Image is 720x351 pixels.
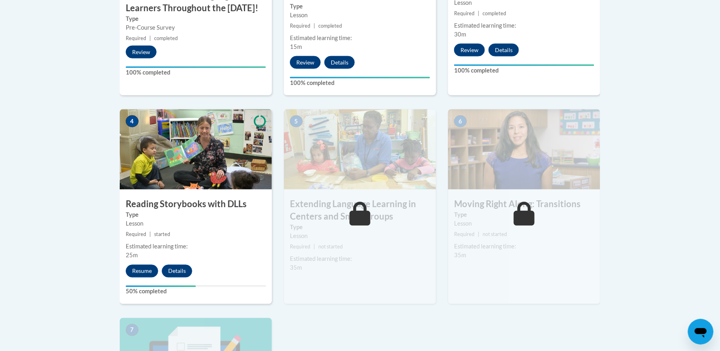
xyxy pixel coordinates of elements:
span: 4 [126,115,139,127]
label: 100% completed [126,68,266,77]
span: not started [483,232,507,238]
span: Required [290,23,310,29]
div: Estimated learning time: [454,21,594,30]
label: Type [126,211,266,220]
span: Required [290,244,310,250]
button: Review [290,56,321,69]
div: Estimated learning time: [126,242,266,251]
span: started [154,232,170,238]
button: Details [162,265,192,278]
label: Type [290,2,430,11]
div: Pre-Course Survey [126,23,266,32]
span: | [149,35,151,41]
button: Resume [126,265,158,278]
div: Estimated learning time: [290,255,430,264]
label: Type [290,223,430,232]
div: Lesson [454,220,594,228]
div: Your progress [126,67,266,68]
span: Required [454,10,475,16]
span: 6 [454,115,467,127]
button: Details [324,56,355,69]
button: Review [454,44,485,56]
button: Details [489,44,519,56]
span: Required [454,232,475,238]
label: Type [126,14,266,23]
div: Your progress [290,77,430,79]
h3: Extending Language Learning in Centers and Small Groups [284,198,436,223]
span: | [478,10,479,16]
span: | [314,23,315,29]
div: Your progress [126,286,196,287]
h3: Moving Right Along: Transitions [448,198,600,211]
span: completed [483,10,506,16]
iframe: Button to launch messaging window [688,319,714,345]
label: 100% completed [290,79,430,87]
label: 100% completed [454,66,594,75]
span: 35m [290,264,302,271]
span: 35m [454,252,466,259]
label: Type [454,211,594,220]
span: not started [318,244,343,250]
span: | [314,244,315,250]
span: 25m [126,252,138,259]
span: completed [154,35,178,41]
img: Course Image [448,109,600,190]
div: Your progress [454,65,594,66]
span: 30m [454,31,466,38]
label: 50% completed [126,287,266,296]
span: | [478,232,479,238]
div: Estimated learning time: [290,34,430,42]
span: Required [126,232,146,238]
span: 15m [290,43,302,50]
h3: Reading Storybooks with DLLs [120,198,272,211]
button: Review [126,46,157,58]
div: Lesson [126,220,266,228]
span: completed [318,23,342,29]
span: | [149,232,151,238]
span: Required [126,35,146,41]
div: Estimated learning time: [454,242,594,251]
div: Lesson [290,232,430,241]
img: Course Image [120,109,272,190]
img: Course Image [284,109,436,190]
div: Lesson [290,11,430,20]
span: 5 [290,115,303,127]
span: 7 [126,324,139,336]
